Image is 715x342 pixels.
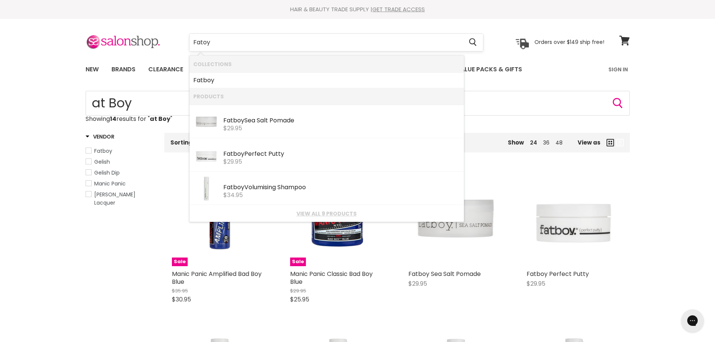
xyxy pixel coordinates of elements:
[106,62,141,77] a: Brands
[150,115,170,123] strong: at Boy
[172,295,191,304] span: $30.95
[223,184,460,192] div: Volumising Shampoo
[290,287,306,294] span: $29.95
[233,149,244,158] b: boy
[555,139,563,146] a: 48
[94,180,126,187] span: Manic Panic
[203,76,214,84] b: boy
[223,183,233,191] b: Fat
[94,169,120,176] span: Gelish Dip
[190,205,464,222] li: View All
[372,5,425,13] a: GET TRADE ACCESS
[190,172,464,205] li: Products: Fatboy Volumising Shampoo
[189,33,483,51] form: Product
[233,116,244,125] b: boy
[543,139,549,146] a: 36
[463,34,483,51] button: Search
[193,211,460,217] a: View all 9 products
[223,116,233,125] b: Fat
[94,158,110,166] span: Gelish
[172,258,188,266] span: Sale
[86,91,630,116] input: Search
[233,183,244,191] b: boy
[86,158,155,166] a: Gelish
[223,157,242,166] span: $29.95
[80,62,104,77] a: New
[223,149,233,158] b: Fat
[193,175,220,202] img: 700108_200x.jpg
[190,88,464,105] li: Products
[193,142,220,168] img: 700100_200x.jpg
[612,97,624,109] button: Search
[80,59,566,80] ul: Main menu
[527,279,545,288] span: $29.95
[143,62,189,77] a: Clearance
[193,76,203,84] b: Fat
[188,170,251,266] img: Manic Panic Amplified Bad Boy Blue
[290,295,309,304] span: $25.95
[76,59,639,80] nav: Main
[86,190,155,207] a: Morgan Taylor Lacquer
[172,287,188,294] span: $35.95
[408,270,481,278] a: Fatboy Sea Salt Pomade
[86,91,630,116] form: Product
[223,124,242,133] span: $29.95
[86,169,155,177] a: Gelish Dip
[677,307,707,334] iframe: Gorgias live chat messenger
[94,191,135,206] span: [PERSON_NAME] Lacquer
[76,6,639,13] div: HAIR & BEAUTY TRADE SUPPLY |
[170,139,193,146] label: Sorting
[190,56,464,72] li: Collections
[172,170,268,266] a: Manic Panic Amplified Bad Boy BlueSale
[172,270,262,286] a: Manic Panic Amplified Bad Boy Blue
[451,62,528,77] a: Value Packs & Gifts
[604,62,632,77] a: Sign In
[534,39,604,45] p: Orders over $149 ship free!
[110,115,116,123] strong: 14
[223,191,243,199] span: $34.95
[290,270,373,286] a: Manic Panic Classic Bad Boy Blue
[223,117,460,125] div: Sea Salt Pomade
[86,116,630,122] p: Showing results for " "
[527,270,589,278] a: Fatboy Perfect Putty
[193,108,220,135] img: 700101_200x.jpg
[530,139,537,146] a: 24
[86,147,155,155] a: Fatboy
[578,139,601,146] span: View as
[408,279,427,288] span: $29.95
[94,147,112,155] span: Fatboy
[527,170,622,266] img: Fatboy Perfect Putty
[223,151,460,158] div: Perfect Putty
[290,258,306,266] span: Sale
[86,179,155,188] a: Manic Panic
[190,138,464,172] li: Products: Fatboy Perfect Putty
[190,72,464,88] li: Collections: Fatboy
[190,105,464,138] li: Products: Fatboy Sea Salt Pomade
[508,139,524,146] span: Show
[190,34,463,51] input: Search
[86,133,114,140] h3: Vendor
